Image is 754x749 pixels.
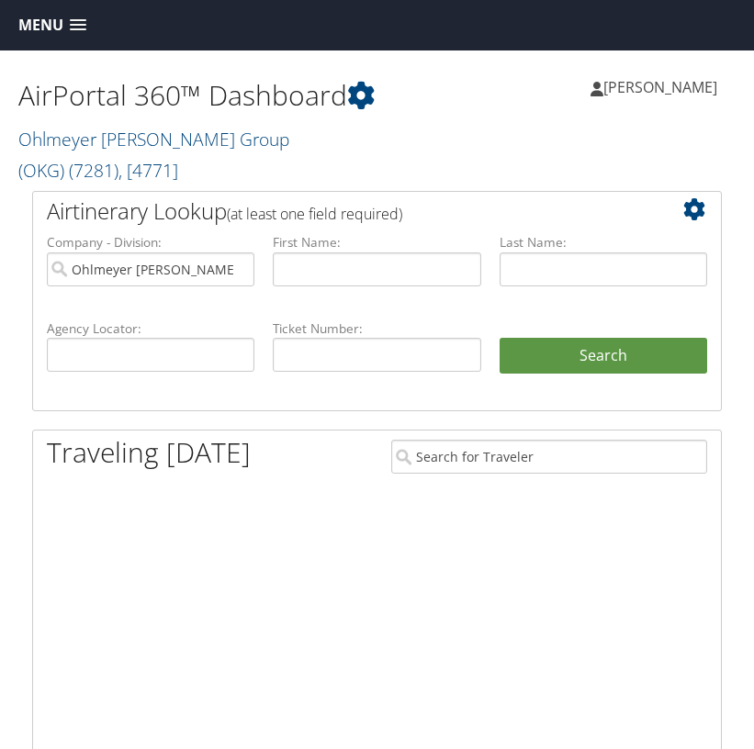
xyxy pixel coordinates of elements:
[118,158,178,183] span: , [ 4771 ]
[18,76,377,115] h1: AirPortal 360™ Dashboard
[47,433,251,472] h1: Traveling [DATE]
[273,233,480,252] label: First Name:
[9,10,96,40] a: Menu
[47,196,650,227] h2: Airtinerary Lookup
[18,127,289,183] a: Ohlmeyer [PERSON_NAME] Group (OKG)
[391,440,708,474] input: Search for Traveler
[227,204,402,224] span: (at least one field required)
[500,338,707,374] button: Search
[500,233,707,252] label: Last Name:
[47,233,254,252] label: Company - Division:
[273,319,480,338] label: Ticket Number:
[69,158,118,183] span: ( 7281 )
[18,17,63,34] span: Menu
[47,319,254,338] label: Agency Locator:
[591,60,736,115] a: [PERSON_NAME]
[603,77,717,97] span: [PERSON_NAME]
